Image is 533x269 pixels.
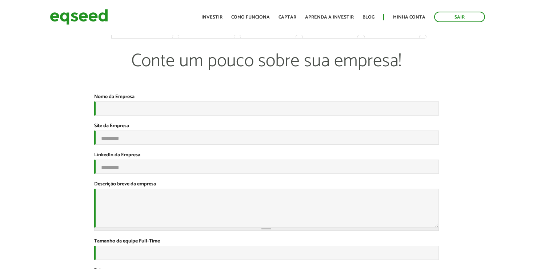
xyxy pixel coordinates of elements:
p: Conte um pouco sobre sua empresa! [112,50,422,94]
label: Site da Empresa [94,124,129,129]
a: Aprenda a investir [305,15,354,20]
a: Como funciona [231,15,270,20]
a: Minha conta [393,15,425,20]
label: LinkedIn da Empresa [94,153,140,158]
a: Sair [434,12,485,22]
label: Tamanho da equipe Full-Time [94,239,160,244]
label: Nome da Empresa [94,95,135,100]
a: Investir [201,15,223,20]
label: Descrição breve da empresa [94,182,156,187]
img: EqSeed [50,7,108,27]
a: Blog [362,15,374,20]
a: Captar [278,15,296,20]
